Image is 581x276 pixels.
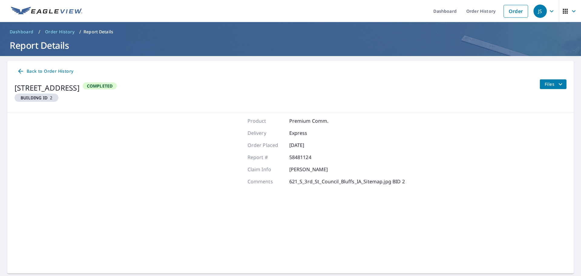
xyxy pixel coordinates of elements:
[545,81,564,88] span: Files
[7,39,574,52] h1: Report Details
[17,95,56,101] span: 2
[248,129,284,137] p: Delivery
[10,29,34,35] span: Dashboard
[15,66,76,77] a: Back to Order History
[43,27,77,37] a: Order History
[84,29,113,35] p: Report Details
[289,129,326,137] p: Express
[504,5,528,18] a: Order
[17,68,73,75] span: Back to Order History
[248,154,284,161] p: Report #
[289,166,328,173] p: [PERSON_NAME]
[533,5,547,18] div: JS
[289,178,405,185] p: 621_S_3rd_St_Council_Bluffs_IA_Sitemap.jpg BID 2
[248,117,284,125] p: Product
[7,27,36,37] a: Dashboard
[248,141,284,149] p: Order Placed
[45,29,74,35] span: Order History
[11,7,82,16] img: EV Logo
[248,178,284,185] p: Comments
[289,154,326,161] p: 58481124
[83,83,117,89] span: Completed
[38,28,40,35] li: /
[7,27,574,37] nav: breadcrumb
[540,79,566,89] button: filesDropdownBtn-58481124
[289,117,329,125] p: Premium Comm.
[248,166,284,173] p: Claim Info
[289,141,326,149] p: [DATE]
[79,28,81,35] li: /
[21,95,48,101] em: Building ID
[15,82,80,93] div: [STREET_ADDRESS]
